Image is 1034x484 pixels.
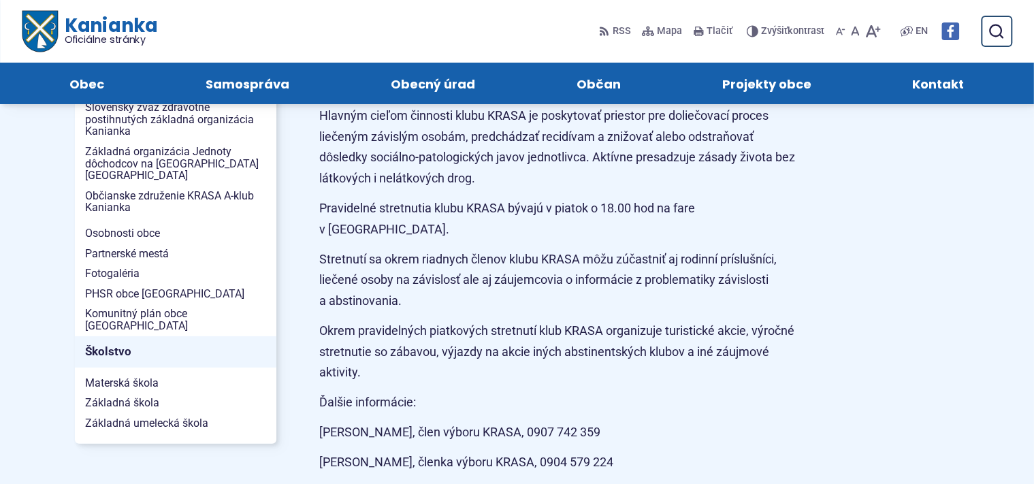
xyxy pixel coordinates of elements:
[86,373,265,393] span: Materská škola
[747,17,828,46] button: Zvýšiťkontrast
[75,413,276,434] a: Základná umelecká škola
[206,63,289,104] span: Samospráva
[69,63,104,104] span: Obec
[75,186,276,218] a: Občianske združenie KRASA A-klub Kanianka
[639,17,685,46] a: Mapa
[86,263,265,284] span: Fotogaléria
[722,63,811,104] span: Projekty obce
[169,63,327,104] a: Samospráva
[762,25,788,37] span: Zvýšiť
[75,336,276,368] a: Školstvo
[64,35,157,44] span: Oficiálne stránky
[320,422,803,443] p: [PERSON_NAME], člen výboru KRASA, 0907 742 359
[320,452,803,473] p: [PERSON_NAME], členka výboru KRASA, 0904 579 224
[941,22,959,40] img: Prejsť na Facebook stránku
[613,23,631,39] span: RSS
[86,186,265,218] span: Občianske združenie KRASA A-klub Kanianka
[599,17,634,46] a: RSS
[762,26,825,37] span: kontrast
[86,341,265,362] span: Školstvo
[75,97,276,142] a: Slovenský zväz zdravotne postihnutých základná organizácia Kanianka
[75,304,276,336] a: Komunitný plán obce [GEOGRAPHIC_DATA]
[320,106,803,189] p: Hlavným cieľom činnosti klubu KRASA je poskytovať priestor pre doliečovací proces liečeným závisl...
[540,63,658,104] a: Občan
[875,63,1001,104] a: Kontakt
[391,63,475,104] span: Obecný úrad
[86,97,265,142] span: Slovenský zväz zdravotne postihnutých základná organizácia Kanianka
[86,304,265,336] span: Komunitný plán obce [GEOGRAPHIC_DATA]
[86,223,265,244] span: Osobnosti obce
[707,26,733,37] span: Tlačiť
[685,63,848,104] a: Projekty obce
[75,263,276,284] a: Fotogaléria
[691,17,736,46] button: Tlačiť
[86,142,265,186] span: Základná organizácia Jednoty dôchodcov na [GEOGRAPHIC_DATA] [GEOGRAPHIC_DATA]
[86,413,265,434] span: Základná umelecká škola
[658,23,683,39] span: Mapa
[913,23,931,39] a: EN
[75,244,276,264] a: Partnerské mestá
[22,11,157,52] a: Logo Kanianka, prejsť na domovskú stránku.
[86,393,265,413] span: Základná škola
[75,223,276,244] a: Osobnosti obce
[320,392,803,413] p: Ďalšie informácie:
[862,17,884,46] button: Zväčšiť veľkosť písma
[57,16,157,45] span: Kanianka
[75,142,276,186] a: Základná organizácia Jednoty dôchodcov na [GEOGRAPHIC_DATA] [GEOGRAPHIC_DATA]
[75,373,276,393] a: Materská škola
[916,23,928,39] span: EN
[22,11,57,52] img: Prejsť na domovskú stránku
[320,198,803,240] p: Pravidelné stretnutia klubu KRASA bývajú v piatok o 18.00 hod na fare v [GEOGRAPHIC_DATA].
[86,244,265,264] span: Partnerské mestá
[913,63,965,104] span: Kontakt
[320,321,803,383] p: Okrem pravidelných piatkových stretnutí klub KRASA organizuje turistické akcie, výročné stretnuti...
[33,63,142,104] a: Obec
[320,249,803,312] p: Stretnutí sa okrem riadnych členov klubu KRASA môžu zúčastniť aj rodinní príslušníci, liečené oso...
[848,17,862,46] button: Nastaviť pôvodnú veľkosť písma
[75,284,276,304] a: PHSR obce [GEOGRAPHIC_DATA]
[833,17,848,46] button: Zmenšiť veľkosť písma
[75,393,276,413] a: Základná škola
[86,284,265,304] span: PHSR obce [GEOGRAPHIC_DATA]
[354,63,513,104] a: Obecný úrad
[577,63,621,104] span: Občan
